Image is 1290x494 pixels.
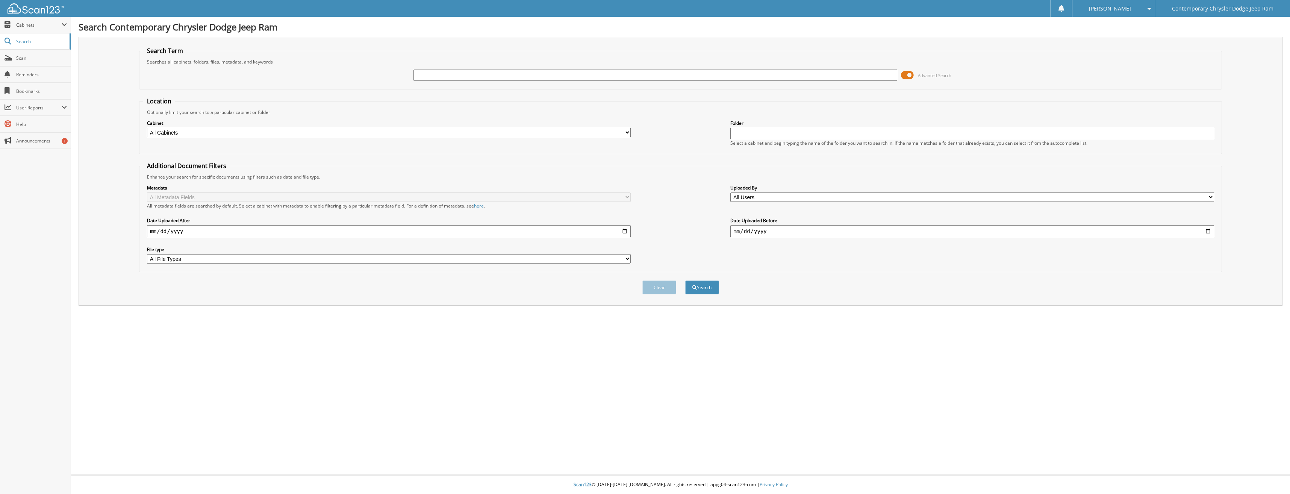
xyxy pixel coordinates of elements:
[147,246,630,253] label: File type
[16,71,67,78] span: Reminders
[730,140,1214,146] div: Select a cabinet and begin typing the name of the folder you want to search in. If the name match...
[147,217,630,224] label: Date Uploaded After
[71,476,1290,494] div: © [DATE]-[DATE] [DOMAIN_NAME]. All rights reserved | appg04-scan123-com |
[143,59,1218,65] div: Searches all cabinets, folders, files, metadata, and keywords
[143,109,1218,115] div: Optionally limit your search to a particular cabinet or folder
[760,481,788,488] a: Privacy Policy
[16,121,67,127] span: Help
[79,21,1282,33] h1: Search Contemporary Chrysler Dodge Jeep Ram
[918,73,951,78] span: Advanced Search
[62,138,68,144] div: 1
[147,185,630,191] label: Metadata
[143,162,230,170] legend: Additional Document Filters
[730,217,1214,224] label: Date Uploaded Before
[474,203,484,209] a: here
[730,120,1214,126] label: Folder
[685,280,719,294] button: Search
[730,185,1214,191] label: Uploaded By
[143,97,175,105] legend: Location
[147,203,630,209] div: All metadata fields are searched by default. Select a cabinet with metadata to enable filtering b...
[16,38,66,45] span: Search
[143,174,1218,180] div: Enhance your search for specific documents using filters such as date and file type.
[1252,458,1290,494] iframe: Chat Widget
[143,47,187,55] legend: Search Term
[16,22,62,28] span: Cabinets
[574,481,592,488] span: Scan123
[1089,6,1131,11] span: [PERSON_NAME]
[642,280,676,294] button: Clear
[8,3,64,14] img: scan123-logo-white.svg
[16,138,67,144] span: Announcements
[730,225,1214,237] input: end
[16,105,62,111] span: User Reports
[16,55,67,61] span: Scan
[147,225,630,237] input: start
[1172,6,1273,11] span: Contemporary Chrysler Dodge Jeep Ram
[16,88,67,94] span: Bookmarks
[147,120,630,126] label: Cabinet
